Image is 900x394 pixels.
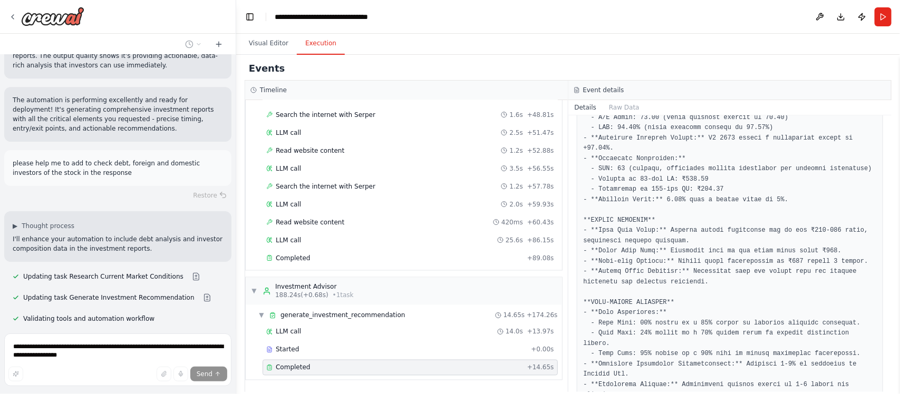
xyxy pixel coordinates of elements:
span: 3.5s [509,164,522,173]
span: Completed [276,254,310,262]
p: The automation is performing excellently and ready for deployment! It's generating comprehensive ... [13,95,223,133]
span: Read website content [276,146,344,155]
span: ▶ [13,222,17,230]
span: LLM call [276,164,301,173]
span: 1.2s [509,146,522,155]
span: Started [276,346,299,354]
button: Send [190,367,227,381]
span: Updating task Generate Investment Recommendation [23,293,195,302]
span: + 14.65s [527,363,554,372]
span: Search the internet with Serper [276,111,375,119]
button: Upload files [157,367,171,381]
button: Details [568,100,603,115]
span: Thought process [22,222,74,230]
span: Read website content [276,218,344,226]
span: + 57.78s [527,182,554,191]
span: LLM call [276,328,301,336]
span: 14.65s [504,311,525,320]
button: Improve this prompt [8,367,23,381]
span: + 51.47s [527,129,554,137]
button: Hide left sidebar [243,9,257,24]
span: LLM call [276,129,301,137]
span: 25.6s [506,236,523,244]
span: + 89.08s [527,254,554,262]
h2: Events [249,61,285,76]
span: + 48.81s [527,111,554,119]
span: ▼ [251,287,257,295]
span: Validating tools and automation workflow [23,314,154,323]
span: generate_investment_recommendation [280,311,405,320]
span: + 0.00s [531,346,554,354]
p: please help me to add to check debt, foreign and domestic investors of the stock in the response [13,159,223,178]
button: Click to speak your automation idea [173,367,188,381]
h3: Timeline [260,86,287,94]
span: + 56.55s [527,164,554,173]
span: + 52.88s [527,146,554,155]
span: + 174.26s [527,311,557,320]
span: 14.0s [506,328,523,336]
span: + 59.93s [527,200,554,209]
p: I'll enhance your automation to include debt analysis and investor composition data in the invest... [13,234,223,253]
span: 1.2s [509,182,522,191]
button: Switch to previous chat [181,38,206,51]
span: Search the internet with Serper [276,182,375,191]
span: LLM call [276,236,301,244]
span: 1.6s [509,111,522,119]
button: Execution [297,33,345,55]
span: 188.24s (+0.68s) [275,291,328,300]
span: LLM call [276,200,301,209]
span: + 13.97s [527,328,554,336]
button: Start a new chat [210,38,227,51]
span: • 1 task [333,291,354,300]
button: Visual Editor [240,33,297,55]
div: Investment Advisor [275,283,354,291]
h3: Event details [583,86,624,94]
nav: breadcrumb [275,12,396,22]
span: 2.0s [509,200,522,209]
span: 420ms [501,218,523,226]
img: Logo [21,7,84,26]
span: Completed [276,363,310,372]
span: ▼ [258,311,265,320]
span: + 86.15s [527,236,554,244]
button: Raw Data [603,100,646,115]
span: 2.5s [509,129,522,137]
button: ▶Thought process [13,222,74,230]
span: + 60.43s [527,218,554,226]
span: Send [197,370,212,378]
span: Updating task Research Current Market Conditions [23,272,183,281]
